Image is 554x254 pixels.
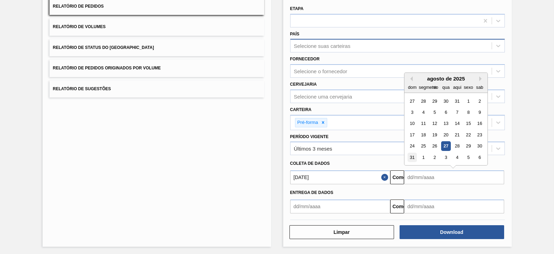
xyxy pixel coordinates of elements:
[453,85,461,90] font: aqui
[408,130,417,139] div: Escolha domingo, 17 de agosto de 2025
[442,85,449,90] font: qua
[294,93,352,99] font: Selecione uma cervejaria
[419,96,428,106] div: Escolha segunda-feira, 28 de julho de 2025
[406,95,485,163] div: mês 2025-08
[441,96,450,106] div: Escolha quarta-feira, 30 de julho de 2025
[294,146,332,152] font: Últimos 3 meses
[411,110,413,115] font: 3
[393,175,409,180] font: Comeu
[289,225,394,239] button: Limpar
[408,119,417,128] div: Escolha domingo, 10 de agosto de 2025
[479,76,484,81] button: Próximo mês
[467,99,470,104] font: 1
[455,132,459,137] font: 21
[466,132,471,137] font: 22
[430,108,439,117] div: Escolha terça-feira, 5 de agosto de 2025
[290,170,390,184] input: dd/mm/aaaa
[53,66,161,71] font: Relatório de Pedidos Originados por Volume
[419,85,438,90] font: segmento
[390,170,404,184] button: Comeu
[455,99,459,104] font: 31
[434,155,436,160] font: 2
[421,132,426,137] font: 18
[427,76,465,82] font: agosto de 2025
[464,119,473,128] div: Escolha sexta-feira, 15 de agosto de 2025
[464,96,473,106] div: Escolha sexta-feira, 1 de agosto de 2025
[290,32,300,36] font: País
[390,200,404,213] button: Comeu
[432,144,437,149] font: 26
[333,229,350,235] font: Limpar
[443,121,448,126] font: 13
[441,130,450,139] div: Escolha quarta-feira, 20 de agosto de 2025
[464,85,473,90] font: sexo
[419,119,428,128] div: Escolha segunda-feira, 11 de agosto de 2025
[422,110,425,115] font: 4
[475,130,484,139] div: Escolha sábado, 23 de agosto de 2025
[294,43,350,49] font: Selecione suas carteiras
[441,108,450,117] div: Escolha quarta-feira, 6 de agosto de 2025
[475,119,484,128] div: Escolha sábado, 16 de agosto de 2025
[430,96,439,106] div: Escolha terça-feira, 29 de julho de 2025
[290,57,320,61] font: Fornecedor
[419,130,428,139] div: Escolha segunda-feira, 18 de agosto de 2025
[290,107,312,112] font: Carteira
[445,155,447,160] font: 3
[475,153,484,162] div: Escolha sábado, 6 de setembro de 2025
[456,155,458,160] font: 4
[452,108,462,117] div: Escolha quinta-feira, 7 de agosto de 2025
[410,99,414,104] font: 27
[290,82,317,87] font: Cervejaria
[445,110,447,115] font: 6
[53,45,154,50] font: Relatório de Status do [GEOGRAPHIC_DATA]
[404,170,504,184] input: dd/mm/aaaa
[466,121,471,126] font: 15
[408,108,417,117] div: Escolha domingo, 3 de agosto de 2025
[419,153,428,162] div: Escolha segunda-feira, 1 de setembro de 2025
[53,4,104,9] font: Relatório de Pedidos
[452,153,462,162] div: Escolha quinta-feira, 4 de setembro de 2025
[421,144,426,149] font: 25
[464,142,473,151] div: Escolha sexta-feira, 29 de agosto de 2025
[297,120,318,125] font: Pré-forma
[430,130,439,139] div: Escolha terça-feira, 19 de agosto de 2025
[50,81,264,98] button: Relatório de Sugestões
[443,132,448,137] font: 20
[467,110,470,115] font: 8
[410,121,414,126] font: 10
[421,121,426,126] font: 11
[393,204,409,209] font: Comeu
[419,108,428,117] div: Escolha segunda-feira, 4 de agosto de 2025
[53,86,111,91] font: Relatório de Sugestões
[455,144,459,149] font: 28
[440,229,463,235] font: Download
[404,200,504,213] input: dd/mm/aaaa
[50,18,264,35] button: Relatório de Volumes
[294,68,347,74] font: Selecione o fornecedor
[452,119,462,128] div: Escolha quinta-feira, 14 de agosto de 2025
[475,96,484,106] div: Escolha sábado, 2 de agosto de 2025
[381,170,390,184] button: Fechar
[410,155,414,160] font: 31
[50,60,264,77] button: Relatório de Pedidos Originados por Volume
[452,142,462,151] div: Escolha quinta-feira, 28 de agosto de 2025
[441,153,450,162] div: Escolha quarta-feira, 3 de setembro de 2025
[430,119,439,128] div: Escolha terça-feira, 12 de agosto de 2025
[422,155,425,160] font: 1
[53,25,106,29] font: Relatório de Volumes
[477,121,482,126] font: 16
[432,132,437,137] font: 19
[464,153,473,162] div: Escolha sexta-feira, 5 de setembro de 2025
[421,99,426,104] font: 28
[477,144,482,149] font: 30
[477,132,482,137] font: 23
[400,225,504,239] button: Download
[410,132,414,137] font: 17
[466,144,471,149] font: 29
[50,39,264,56] button: Relatório de Status do [GEOGRAPHIC_DATA]
[455,121,459,126] font: 14
[443,99,448,104] font: 30
[478,110,481,115] font: 9
[432,85,437,90] font: ter
[290,6,304,11] font: Etapa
